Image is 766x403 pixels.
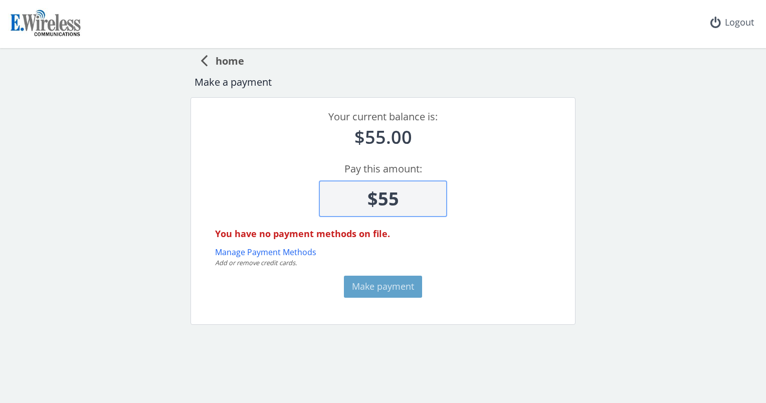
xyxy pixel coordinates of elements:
div: Your current balance is: [203,110,563,124]
div: Add or remove credit cards. [215,258,567,267]
div: Make a payment [195,75,571,90]
div: Pay this amount: [203,162,563,176]
button: Manage Payment Methods [215,247,316,258]
button: Make payment [344,276,422,298]
div: $55.00 [203,124,563,150]
h3: You have no payment methods on file. [215,229,567,239]
span: home [208,50,244,69]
